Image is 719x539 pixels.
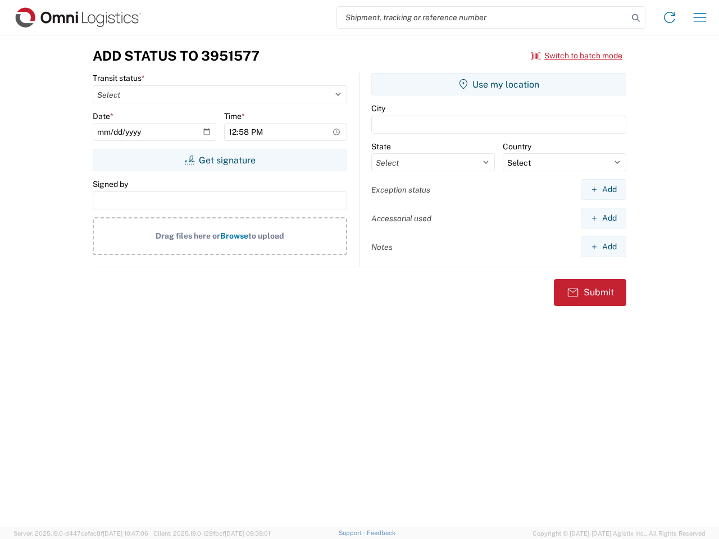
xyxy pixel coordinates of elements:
[503,141,531,152] label: Country
[337,7,628,28] input: Shipment, tracking or reference number
[531,47,622,65] button: Switch to batch mode
[371,185,430,195] label: Exception status
[220,231,248,240] span: Browse
[371,213,431,223] label: Accessorial used
[93,111,113,121] label: Date
[93,149,347,171] button: Get signature
[367,529,395,536] a: Feedback
[581,236,626,257] button: Add
[371,73,626,95] button: Use my location
[371,242,393,252] label: Notes
[554,279,626,306] button: Submit
[103,530,148,537] span: [DATE] 10:47:06
[339,529,367,536] a: Support
[581,208,626,229] button: Add
[581,179,626,200] button: Add
[93,73,145,83] label: Transit status
[153,530,270,537] span: Client: 2025.19.0-129fbcf
[156,231,220,240] span: Drag files here or
[13,530,148,537] span: Server: 2025.19.0-d447cefac8f
[533,528,706,538] span: Copyright © [DATE]-[DATE] Agistix Inc., All Rights Reserved
[225,530,270,537] span: [DATE] 09:39:01
[371,103,385,113] label: City
[248,231,284,240] span: to upload
[93,179,128,189] label: Signed by
[93,48,260,64] h3: Add Status to 3951577
[224,111,245,121] label: Time
[371,141,391,152] label: State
